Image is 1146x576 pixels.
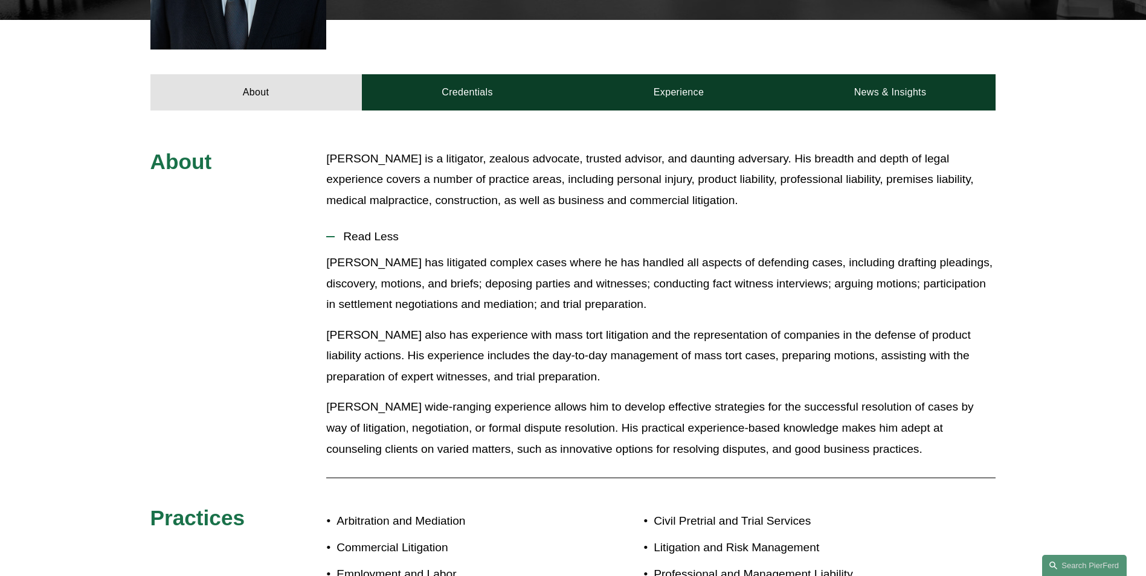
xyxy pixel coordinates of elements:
p: Arbitration and Mediation [336,511,573,532]
p: Commercial Litigation [336,537,573,558]
a: News & Insights [784,74,996,110]
p: Litigation and Risk Management [654,537,925,558]
p: [PERSON_NAME] is a litigator, zealous advocate, trusted advisor, and daunting adversary. His brea... [326,149,996,211]
a: Credentials [362,74,573,110]
a: Experience [573,74,785,110]
span: Practices [150,506,245,530]
button: Read Less [326,221,996,252]
p: [PERSON_NAME] has litigated complex cases where he has handled all aspects of defending cases, in... [326,252,996,315]
span: Read Less [335,230,996,243]
span: About [150,150,212,173]
p: Civil Pretrial and Trial Services [654,511,925,532]
a: About [150,74,362,110]
div: Read Less [326,252,996,469]
p: [PERSON_NAME] also has experience with mass tort litigation and the representation of companies i... [326,325,996,388]
p: [PERSON_NAME] wide-ranging experience allows him to develop effective strategies for the successf... [326,397,996,459]
a: Search this site [1042,555,1127,576]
